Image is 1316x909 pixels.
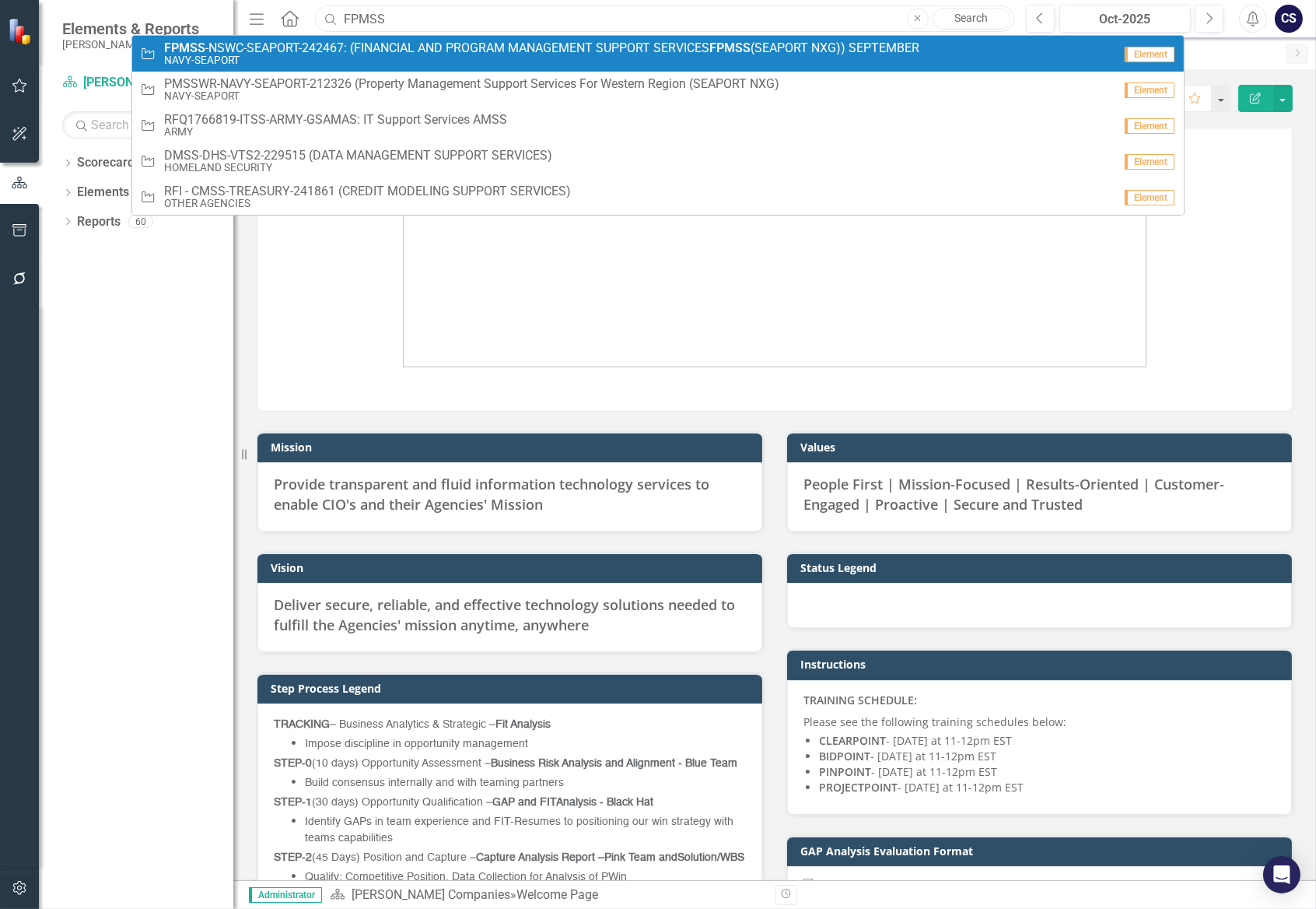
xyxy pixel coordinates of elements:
strong: STEP-2 [274,852,312,863]
strong: Solution/WBS [677,852,744,863]
strong: Analysis - Black Hat [556,797,653,808]
span: (10 days) Opportunity Assessment – [274,758,737,769]
strong: GAP and FIT [492,797,556,808]
strong: STEP-1 [274,797,312,808]
div: Welcome Page [516,887,598,902]
small: NAVY-SEAPORT [164,90,779,102]
strong: BIDPOINT [819,749,870,763]
span: RFI - CMSS-TREASURY-241861 (CREDIT MODELING SUPPORT SERVICES) [164,184,571,198]
small: NAVY-SEAPORT [164,54,919,66]
span: – Business Analytics & Strategic – [274,719,551,730]
span: Deliver secure, reliable, and effective technology solutions needed to fulfill the Agencies' miss... [274,595,735,634]
a: DMSS-DHS-VTS2-229515 (DATA MANAGEMENT SUPPORT SERVICES)HOMELAND SECURITYElement [132,143,1184,179]
span: Element [1125,47,1174,62]
a: RFQ1766819-ITSS-ARMY-GSAMAS: IT Support Services AMSSARMYElement [132,107,1184,143]
a: Scorecards [77,154,141,172]
small: [PERSON_NAME] Companies [62,38,200,51]
strong: – [598,852,604,863]
span: (45 Days) [312,852,360,863]
h3: Mission [271,441,754,453]
span: PMSSWR-NAVY-SEAPORT-212326 (Property Management Support Services For Western Region (SEAPORT NXG) [164,77,779,91]
li: - [DATE] at 11-12pm EST [819,733,1276,749]
button: Oct-2025 [1059,5,1191,33]
strong: Pink Team and [604,852,677,863]
a: PMSSWR-NAVY-SEAPORT-212326 (Property Management Support Services For Western Region (SEAPORT NXG)... [132,72,1184,107]
a: Elements [77,184,129,202]
span: Impose discipline in opportunity management [305,739,528,749]
span: Element [1125,190,1174,205]
span: Elements & Reports [62,19,200,38]
h3: Status Legend [800,562,1284,574]
strong: FPMSS [709,40,751,55]
h3: Step Process Legend [271,683,754,694]
li: - [DATE] at 11-12pm EST [819,780,1276,795]
div: Open Intercom Messenger [1263,856,1300,893]
input: Search Below... [62,111,218,139]
a: [PERSON_NAME] Companies [352,887,510,902]
a: RFI - CMSS-TREASURY-241861 (CREDIT MODELING SUPPORT SERVICES)OTHER AGENCIESElement [132,179,1184,215]
span: (30 days) Opportunity Qualification – [274,797,653,808]
span: Qualify: Competitive Position, Data Collection for Analysis of PWin [305,872,627,883]
span: Element [1125,118,1174,134]
input: Search ClearPoint... [315,5,1014,33]
small: HOMELAND SECURITY [164,162,552,174]
li: - [DATE] at 11-12pm EST [819,764,1276,780]
span: Position and Capture – [274,852,604,863]
img: image%20v4.png [403,128,1146,367]
strong: PINPOINT [819,764,871,779]
span: Identify GAPs in team experience and FIT-Resumes to positioning our win strategy with teams capab... [305,816,733,844]
li: - [DATE] at 11-12pm EST [819,749,1276,764]
button: CS [1275,5,1303,33]
span: -NSWC-SEAPORT-242467: (FINANCIAL AND PROGRAM MANAGEMENT SUPPORT SERVICES (SEAPORT NXG)) SEPTEMBER [164,41,919,55]
span: Element [1125,154,1174,170]
a: Reports [77,213,121,231]
span: Element [1125,82,1174,98]
strong: TRACKING [274,719,330,730]
img: ClearPoint Strategy [7,17,35,45]
div: 60 [128,215,153,228]
span: Provide transparent and fluid information technology services to enable CIO's and their Agencies'... [274,475,709,514]
strong: CLEARPOINT [819,733,886,748]
a: -NSWC-SEAPORT-242467: (FINANCIAL AND PROGRAM MANAGEMENT SUPPORT SERVICESFPMSS(SEAPORT NXG)) SEPTE... [132,36,1184,72]
small: ARMY [164,126,507,138]
strong: STEP-0 [274,758,312,769]
span: Build consensus internally and with teaming partners [305,777,564,788]
p: Please see the following training schedules below: [803,711,1276,730]
img: mceclip0%20v42.png [803,879,1276,891]
strong: TRAINING SCHEDULE: [803,693,917,707]
strong: Fit Analysis [495,719,551,730]
span: RFQ1766819-ITSS-ARMY-GSAMAS: IT Support Services AMSS [164,113,507,127]
small: OTHER AGENCIES [164,198,571,209]
span: People First | Mission-Focused | Results-Oriented | Customer-Engaged | Proactive | Secure and Tru... [803,475,1224,514]
h3: Values [800,441,1284,453]
h3: Instructions [800,658,1284,670]
strong: Business Risk Analysis and Alignment - Blue Team [491,758,737,769]
div: » [330,886,763,904]
span: DMSS-DHS-VTS2-229515 (DATA MANAGEMENT SUPPORT SERVICES) [164,149,552,163]
a: Search [933,8,1010,30]
h3: Vision [271,562,754,574]
span: Administrator [249,887,322,903]
h3: GAP Analysis Evaluation Format [800,845,1284,857]
strong: PROJECTPOINT [819,780,898,795]
strong: Capture Analysis Report [476,852,595,863]
a: [PERSON_NAME] Companies [62,74,218,92]
div: Oct-2025 [1065,10,1185,29]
